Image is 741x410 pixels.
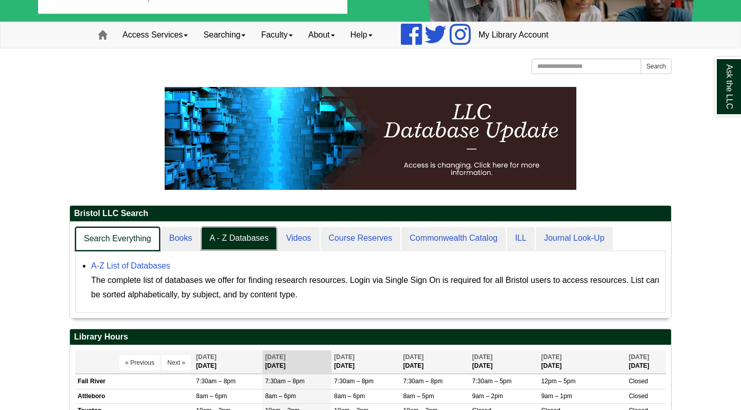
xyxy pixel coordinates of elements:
a: Commonwealth Catalog [401,227,506,250]
th: [DATE] [193,350,262,373]
span: 12pm – 5pm [541,378,576,385]
a: Search Everything [75,227,160,251]
button: Next » [162,355,191,370]
a: My Library Account [471,22,556,48]
a: Books [161,227,200,250]
span: [DATE] [196,353,217,361]
th: [DATE] [626,350,666,373]
span: [DATE] [265,353,286,361]
button: Search [641,59,672,74]
span: [DATE] [472,353,493,361]
span: [DATE] [334,353,355,361]
img: HTML tutorial [165,87,576,190]
span: 7:30am – 8pm [403,378,443,385]
h2: Bristol LLC Search [70,206,671,222]
td: Fall River [75,375,193,389]
th: [DATE] [539,350,626,373]
span: 7:30am – 8pm [196,378,236,385]
a: A - Z Databases [201,227,277,250]
span: 9am – 1pm [541,393,572,400]
span: [DATE] [541,353,562,361]
a: Journal Look-Up [536,227,612,250]
div: The complete list of databases we offer for finding research resources. Login via Single Sign On ... [91,273,660,302]
span: 8am – 6pm [265,393,296,400]
a: About [301,22,343,48]
span: 8am – 6pm [196,393,227,400]
span: 9am – 2pm [472,393,503,400]
a: Faculty [253,22,301,48]
td: Attleboro [75,389,193,403]
span: Closed [629,393,648,400]
th: [DATE] [470,350,539,373]
a: ILL [507,227,535,250]
a: Videos [278,227,320,250]
span: 7:30am – 8pm [265,378,305,385]
span: 7:30am – 8pm [334,378,374,385]
span: [DATE] [403,353,424,361]
span: 7:30am – 5pm [472,378,512,385]
span: 8am – 5pm [403,393,434,400]
span: [DATE] [629,353,649,361]
th: [DATE] [262,350,331,373]
a: A-Z List of Databases [91,261,170,270]
h2: Library Hours [70,329,671,345]
button: « Previous [119,355,160,370]
a: Course Reserves [321,227,401,250]
a: Access Services [115,22,196,48]
span: 8am – 6pm [334,393,365,400]
span: Closed [629,378,648,385]
a: Help [343,22,380,48]
a: Searching [196,22,253,48]
th: [DATE] [400,350,469,373]
th: [DATE] [331,350,400,373]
